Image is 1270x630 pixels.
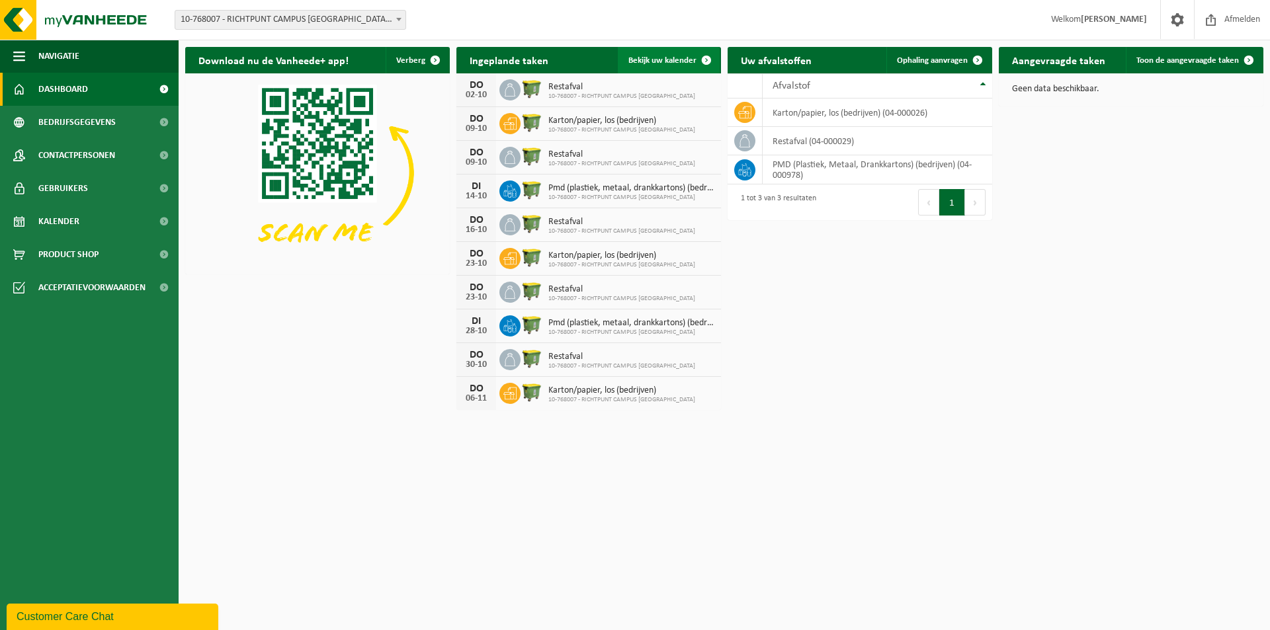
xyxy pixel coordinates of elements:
span: 10-768007 - RICHTPUNT CAMPUS [GEOGRAPHIC_DATA] [548,194,714,202]
span: Navigatie [38,40,79,73]
div: DO [463,80,489,91]
span: 10-768007 - RICHTPUNT CAMPUS [GEOGRAPHIC_DATA] [548,227,695,235]
div: DI [463,181,489,192]
div: 09-10 [463,158,489,167]
td: restafval (04-000029) [763,127,992,155]
span: Gebruikers [38,172,88,205]
span: Restafval [548,82,695,93]
div: DO [463,215,489,225]
span: Contactpersonen [38,139,115,172]
span: Toon de aangevraagde taken [1136,56,1239,65]
div: DI [463,316,489,327]
p: Geen data beschikbaar. [1012,85,1250,94]
div: 02-10 [463,91,489,100]
div: DO [463,282,489,293]
h2: Uw afvalstoffen [728,47,825,73]
span: 10-768007 - RICHTPUNT CAMPUS [GEOGRAPHIC_DATA] [548,261,695,269]
img: WB-1100-HPE-GN-50 [521,313,543,336]
img: WB-1100-HPE-GN-50 [521,111,543,134]
button: Previous [918,189,939,216]
span: 10-768007 - RICHTPUNT CAMPUS OUDENAARDE - OUDENAARDE [175,10,406,30]
button: Next [965,189,986,216]
span: Restafval [548,217,695,227]
span: 10-768007 - RICHTPUNT CAMPUS [GEOGRAPHIC_DATA] [548,126,695,134]
span: Karton/papier, los (bedrijven) [548,251,695,261]
span: 10-768007 - RICHTPUNT CAMPUS OUDENAARDE - OUDENAARDE [175,11,405,29]
span: Restafval [548,284,695,295]
div: 16-10 [463,225,489,235]
span: Acceptatievoorwaarden [38,271,146,304]
button: Verberg [386,47,448,73]
span: 10-768007 - RICHTPUNT CAMPUS [GEOGRAPHIC_DATA] [548,396,695,404]
img: WB-1100-HPE-GN-50 [521,246,543,268]
div: 23-10 [463,259,489,268]
span: Karton/papier, los (bedrijven) [548,116,695,126]
span: 10-768007 - RICHTPUNT CAMPUS [GEOGRAPHIC_DATA] [548,93,695,100]
img: WB-1100-HPE-GN-50 [521,347,543,370]
a: Bekijk uw kalender [618,47,720,73]
span: 10-768007 - RICHTPUNT CAMPUS [GEOGRAPHIC_DATA] [548,362,695,370]
span: Bedrijfsgegevens [38,106,116,139]
div: 09-10 [463,124,489,134]
div: 23-10 [463,293,489,302]
span: Ophaling aanvragen [897,56,968,65]
a: Toon de aangevraagde taken [1126,47,1262,73]
img: WB-1100-HPE-GN-50 [521,77,543,100]
div: DO [463,249,489,259]
div: DO [463,147,489,158]
h2: Download nu de Vanheede+ app! [185,47,362,73]
span: Karton/papier, los (bedrijven) [548,385,695,396]
span: Dashboard [38,73,88,106]
button: 1 [939,189,965,216]
img: WB-1100-HPE-GN-50 [521,178,543,201]
div: 1 tot 3 van 3 resultaten [734,188,816,217]
div: DO [463,350,489,360]
span: 10-768007 - RICHTPUNT CAMPUS [GEOGRAPHIC_DATA] [548,295,695,303]
td: karton/papier, los (bedrijven) (04-000026) [763,98,992,127]
div: 28-10 [463,327,489,336]
img: WB-1100-HPE-GN-50 [521,280,543,302]
img: Download de VHEPlus App [185,73,450,272]
div: DO [463,114,489,124]
span: 10-768007 - RICHTPUNT CAMPUS [GEOGRAPHIC_DATA] [548,160,695,168]
a: Ophaling aanvragen [886,47,991,73]
iframe: chat widget [7,601,221,630]
span: Bekijk uw kalender [628,56,697,65]
span: Afvalstof [773,81,810,91]
div: 30-10 [463,360,489,370]
span: 10-768007 - RICHTPUNT CAMPUS [GEOGRAPHIC_DATA] [548,329,714,336]
img: WB-1100-HPE-GN-50 [521,145,543,167]
img: WB-1100-HPE-GN-50 [521,212,543,235]
h2: Ingeplande taken [456,47,562,73]
div: 06-11 [463,394,489,403]
span: Product Shop [38,238,99,271]
td: PMD (Plastiek, Metaal, Drankkartons) (bedrijven) (04-000978) [763,155,992,184]
span: Pmd (plastiek, metaal, drankkartons) (bedrijven) [548,183,714,194]
div: 14-10 [463,192,489,201]
strong: [PERSON_NAME] [1081,15,1147,24]
div: DO [463,383,489,394]
h2: Aangevraagde taken [999,47,1119,73]
span: Restafval [548,352,695,362]
span: Verberg [396,56,425,65]
span: Restafval [548,149,695,160]
span: Kalender [38,205,79,238]
span: Pmd (plastiek, metaal, drankkartons) (bedrijven) [548,318,714,329]
img: WB-1100-HPE-GN-50 [521,381,543,403]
